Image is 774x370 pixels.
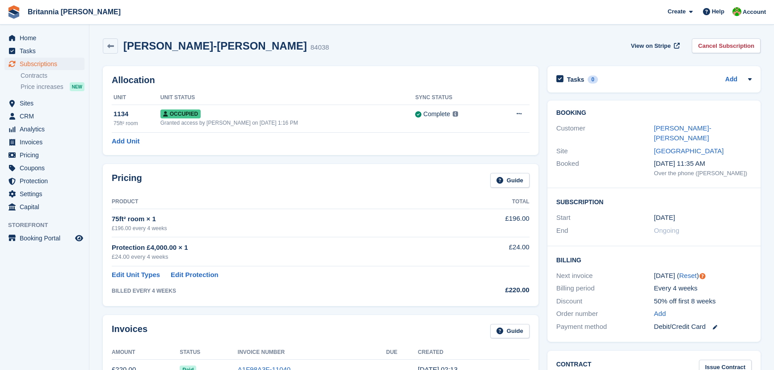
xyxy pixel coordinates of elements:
[556,226,654,236] div: End
[112,270,160,280] a: Edit Unit Types
[112,75,530,85] h2: Allocation
[311,42,329,53] div: 84038
[556,109,752,117] h2: Booking
[654,296,752,307] div: 50% off first 8 weeks
[423,109,450,119] div: Complete
[112,252,452,261] div: £24.00 every 4 weeks
[452,285,530,295] div: £220.00
[556,283,654,294] div: Billing period
[654,271,752,281] div: [DATE] ( )
[556,146,654,156] div: Site
[556,296,654,307] div: Discount
[20,136,73,148] span: Invoices
[21,82,84,92] a: Price increases NEW
[20,110,73,122] span: CRM
[490,173,530,188] a: Guide
[556,213,654,223] div: Start
[631,42,671,50] span: View on Stripe
[4,162,84,174] a: menu
[654,147,724,155] a: [GEOGRAPHIC_DATA]
[112,287,452,295] div: BILLED EVERY 4 WEEKS
[112,136,139,147] a: Add Unit
[654,159,752,169] div: [DATE] 11:35 AM
[654,227,679,234] span: Ongoing
[180,345,238,360] th: Status
[112,324,147,339] h2: Invoices
[20,123,73,135] span: Analytics
[453,111,458,117] img: icon-info-grey-7440780725fd019a000dd9b08b2336e03edf1995a4989e88bcd33f0948082b44.svg
[654,283,752,294] div: Every 4 weeks
[20,149,73,161] span: Pricing
[20,97,73,109] span: Sites
[21,83,63,91] span: Price increases
[4,201,84,213] a: menu
[692,38,761,53] a: Cancel Subscription
[112,243,452,253] div: Protection £4,000.00 × 1
[743,8,766,17] span: Account
[4,232,84,244] a: menu
[24,4,124,19] a: Britannia [PERSON_NAME]
[452,195,530,209] th: Total
[123,40,307,52] h2: [PERSON_NAME]-[PERSON_NAME]
[654,169,752,178] div: Over the phone ([PERSON_NAME])
[112,91,160,105] th: Unit
[654,322,752,332] div: Debit/Credit Card
[556,271,654,281] div: Next invoice
[20,32,73,44] span: Home
[679,272,697,279] a: Reset
[160,109,201,118] span: Occupied
[725,75,737,85] a: Add
[4,58,84,70] a: menu
[452,209,530,237] td: £196.00
[415,91,495,105] th: Sync Status
[627,38,681,53] a: View on Stripe
[7,5,21,19] img: stora-icon-8386f47178a22dfd0bd8f6a31ec36ba5ce8667c1dd55bd0f319d3a0aa187defe.svg
[112,195,452,209] th: Product
[386,345,418,360] th: Due
[418,345,530,360] th: Created
[20,162,73,174] span: Coupons
[490,324,530,339] a: Guide
[20,58,73,70] span: Subscriptions
[556,123,654,143] div: Customer
[567,76,585,84] h2: Tasks
[556,159,654,177] div: Booked
[4,188,84,200] a: menu
[8,221,89,230] span: Storefront
[20,232,73,244] span: Booking Portal
[114,109,160,119] div: 1134
[4,45,84,57] a: menu
[21,71,84,80] a: Contracts
[654,213,675,223] time: 2025-05-09 00:00:00 UTC
[4,175,84,187] a: menu
[556,309,654,319] div: Order number
[556,255,752,264] h2: Billing
[238,345,386,360] th: Invoice Number
[556,322,654,332] div: Payment method
[588,76,598,84] div: 0
[20,188,73,200] span: Settings
[4,32,84,44] a: menu
[112,173,142,188] h2: Pricing
[74,233,84,244] a: Preview store
[712,7,724,16] span: Help
[160,119,416,127] div: Granted access by [PERSON_NAME] on [DATE] 1:16 PM
[654,124,711,142] a: [PERSON_NAME]-[PERSON_NAME]
[70,82,84,91] div: NEW
[732,7,741,16] img: Wendy Thorp
[20,201,73,213] span: Capital
[171,270,219,280] a: Edit Protection
[4,97,84,109] a: menu
[160,91,416,105] th: Unit Status
[4,136,84,148] a: menu
[556,197,752,206] h2: Subscription
[4,123,84,135] a: menu
[4,149,84,161] a: menu
[668,7,686,16] span: Create
[698,272,707,280] div: Tooltip anchor
[114,119,160,127] div: 75ft² room
[20,175,73,187] span: Protection
[654,309,666,319] a: Add
[452,237,530,266] td: £24.00
[112,345,180,360] th: Amount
